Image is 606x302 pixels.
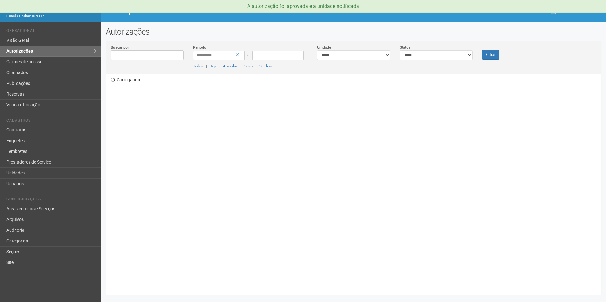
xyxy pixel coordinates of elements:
[220,64,221,68] span: |
[247,52,250,57] span: a
[482,50,499,60] button: Filtrar
[6,13,96,19] div: Painel do Administrador
[206,64,207,68] span: |
[400,45,410,50] label: Status
[6,118,96,125] li: Cadastros
[193,45,206,50] label: Período
[111,45,129,50] label: Buscar por
[317,45,331,50] label: Unidade
[243,64,253,68] a: 7 dias
[223,64,237,68] a: Amanhã
[6,28,96,35] li: Operacional
[193,64,203,68] a: Todos
[106,6,349,15] h1: O2 Corporate & Offices
[111,74,601,290] div: Carregando...
[259,64,272,68] a: 30 dias
[210,64,217,68] a: Hoje
[256,64,257,68] span: |
[6,197,96,204] li: Configurações
[106,27,601,36] h2: Autorizações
